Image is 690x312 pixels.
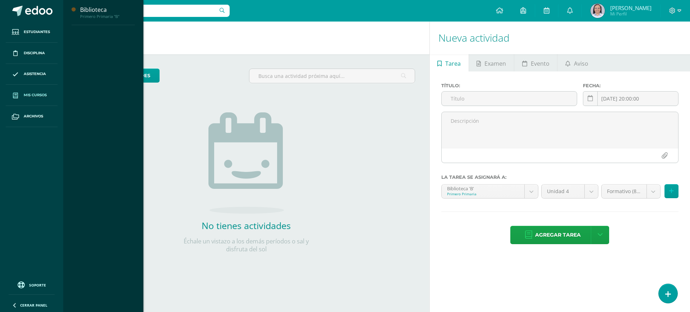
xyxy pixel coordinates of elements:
div: Biblioteca [80,6,135,14]
a: Formativo (80.0%) [602,185,660,198]
label: Fecha: [583,83,678,88]
a: Asistencia [6,64,57,85]
p: Échale un vistazo a los demás períodos o sal y disfruta del sol [174,237,318,253]
img: no_activities.png [208,112,284,214]
span: Mi Perfil [610,11,652,17]
input: Fecha de entrega [583,92,678,106]
a: Estudiantes [6,22,57,43]
div: Primero Primaria [447,191,519,196]
a: Aviso [557,54,596,71]
span: Cerrar panel [20,303,47,308]
span: Mis cursos [24,92,47,98]
a: Evento [514,54,557,71]
div: Biblioteca 'B' [447,185,519,191]
h1: Nueva actividad [438,22,681,54]
a: Biblioteca 'B'Primero Primaria [442,185,538,198]
span: Agregar tarea [535,226,581,244]
h2: No tienes actividades [174,219,318,232]
a: Unidad 4 [542,185,598,198]
span: Asistencia [24,71,46,77]
label: Título: [441,83,578,88]
span: Evento [531,55,549,72]
span: Examen [484,55,506,72]
img: 362840c0840221cfc42a5058b27e03ff.png [590,4,605,18]
span: Formativo (80.0%) [607,185,641,198]
span: [PERSON_NAME] [610,4,652,11]
a: Examen [469,54,514,71]
span: Estudiantes [24,29,50,35]
span: Aviso [574,55,588,72]
span: Archivos [24,113,43,119]
input: Título [442,92,577,106]
input: Busca un usuario... [68,5,230,17]
span: Disciplina [24,50,45,56]
span: Soporte [29,283,46,288]
a: Tarea [430,54,469,71]
div: Primero Primaria "B" [80,14,135,19]
h1: Actividades [72,22,421,54]
a: Archivos [6,106,57,127]
a: Soporte [9,280,55,289]
a: Disciplina [6,43,57,64]
span: Unidad 4 [547,185,579,198]
input: Busca una actividad próxima aquí... [249,69,414,83]
span: Tarea [445,55,461,72]
a: Mis cursos [6,85,57,106]
a: BibliotecaPrimero Primaria "B" [80,6,135,19]
label: La tarea se asignará a: [441,174,678,180]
